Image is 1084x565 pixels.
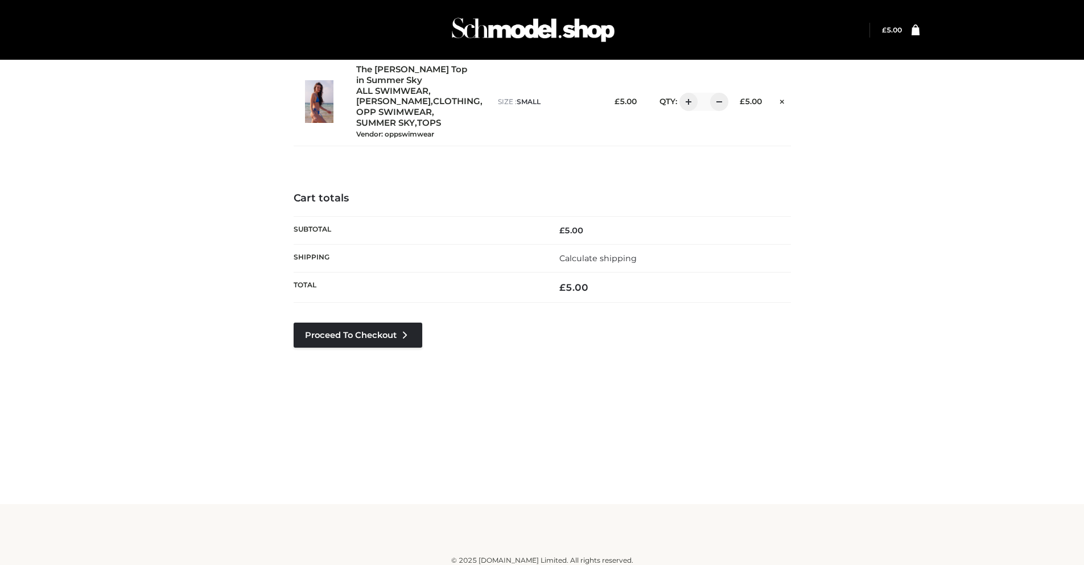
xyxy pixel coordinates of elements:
bdi: 5.00 [615,97,637,106]
h4: Cart totals [294,192,791,205]
img: Schmodel Admin 964 [448,7,619,52]
a: ALL SWIMWEAR [356,86,428,97]
bdi: 5.00 [740,97,762,106]
a: £5.00 [882,26,902,34]
span: £ [882,26,887,34]
bdi: 5.00 [882,26,902,34]
div: , , , , , [356,64,487,139]
a: Remove this item [773,93,790,108]
span: £ [615,97,620,106]
a: CLOTHING [433,96,480,107]
span: £ [559,282,566,293]
a: The [PERSON_NAME] Top in Summer Sky [356,64,473,86]
a: [PERSON_NAME] [356,96,431,107]
span: £ [740,97,745,106]
a: OPP SWIMWEAR [356,107,432,118]
bdi: 5.00 [559,282,588,293]
th: Shipping [294,245,542,273]
small: Vendor: oppswimwear [356,130,434,138]
a: Calculate shipping [559,253,637,263]
span: SMALL [517,97,541,106]
th: Subtotal [294,216,542,244]
span: £ [559,225,564,236]
p: size : [498,97,595,107]
a: TOPS [417,118,441,129]
bdi: 5.00 [559,225,583,236]
th: Total [294,273,542,303]
a: Proceed to Checkout [294,323,422,348]
div: QTY: [648,93,720,111]
a: SUMMER SKY [356,118,415,129]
